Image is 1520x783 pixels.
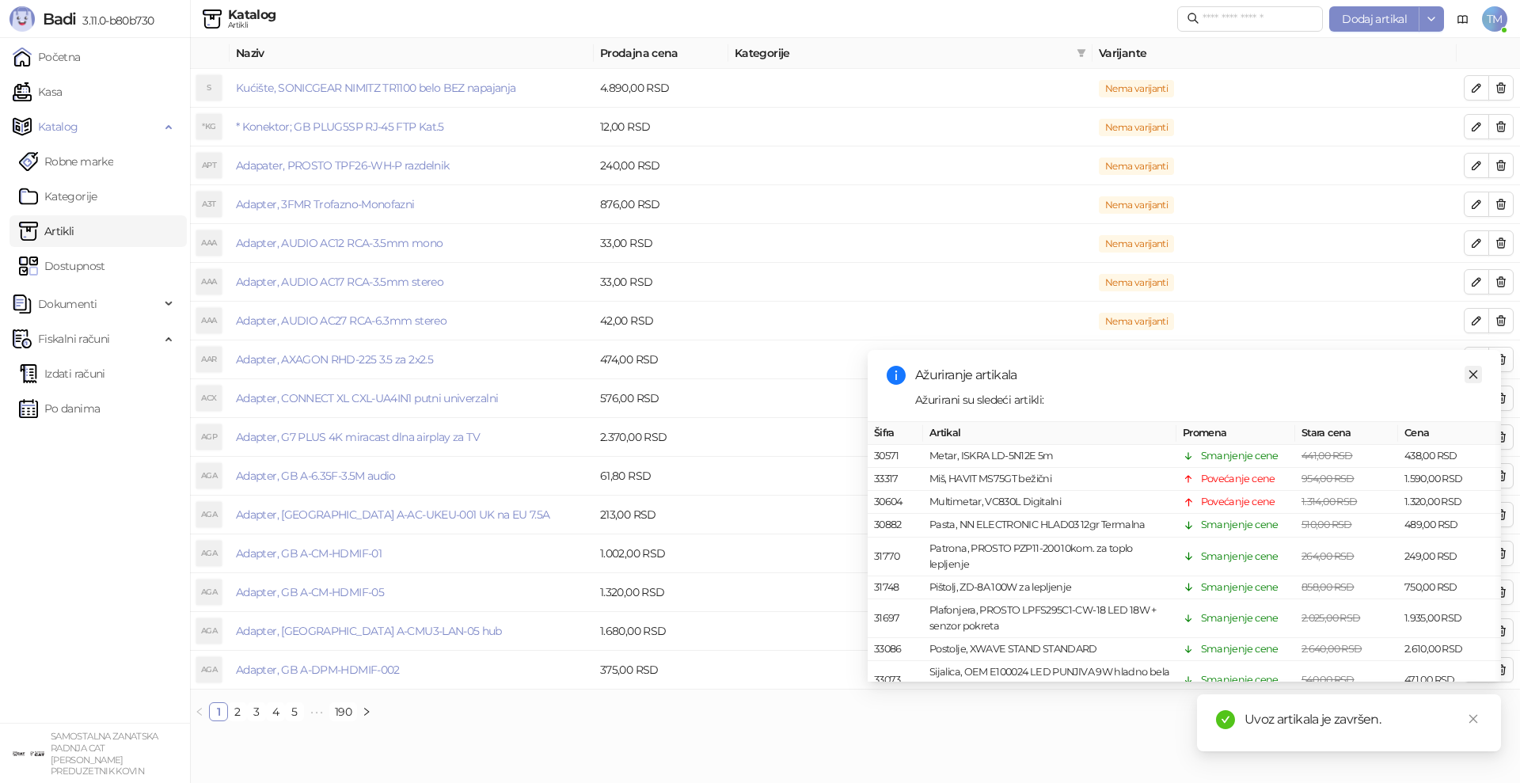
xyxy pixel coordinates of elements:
[923,514,1176,537] td: Pasta, NN ELECTRONIC HLAD03 12gr Termalna
[196,502,222,527] div: AGA
[196,192,222,217] div: A3T
[594,108,728,146] td: 12,00 RSD
[1176,422,1295,445] th: Promena
[1099,235,1174,253] span: Nema varijanti
[228,702,247,721] li: 2
[230,224,594,263] td: Adapter, AUDIO AC12 RCA-3.5mm mono
[236,236,443,250] a: Adapter, AUDIO AC12 RCA-3.5mm mono
[230,651,594,690] td: Adapter, GB A-DPM-HDMIF-002
[1342,12,1407,26] span: Dodaj artikal
[735,44,1070,62] span: Kategorije
[1468,713,1479,724] span: close
[13,76,62,108] a: Kasa
[1099,313,1174,330] span: Nema varijanti
[594,573,728,612] td: 1.320,00 RSD
[1482,6,1507,32] span: TM
[19,358,105,390] a: Izdati računi
[1301,550,1355,562] span: 264,00 RSD
[196,153,222,178] div: APT
[923,599,1176,638] td: Plafonjera, PROSTO LPFS295C1-CW-18 LED 18W + senzor pokreta
[195,707,204,716] span: left
[285,702,304,721] li: 5
[236,663,400,677] a: Adapter, GB A-DPM-HDMIF-002
[9,6,35,32] img: Logo
[229,703,246,720] a: 2
[236,81,515,95] a: Kućište, SONICGEAR NIMITZ TR1100 belo BEZ napajanja
[1450,6,1476,32] a: Dokumentacija
[1398,638,1501,661] td: 2.610,00 RSD
[594,496,728,534] td: 213,00 RSD
[923,445,1176,468] td: Metar, ISKRA LD-5N12E 5m
[236,158,449,173] a: Adapater, PROSTO TPF26-WH-P razdelnik
[1201,448,1279,464] div: Smanjenje cene
[868,468,923,491] td: 33317
[357,702,376,721] li: Sledeća strana
[236,391,498,405] a: Adapter, CONNECT XL CXL-UA4IN1 putni univerzalni
[923,491,1176,514] td: Multimetar, VC830L Digitalni
[19,215,74,247] a: ArtikliArtikli
[1201,471,1275,487] div: Povećanje cene
[1201,641,1279,657] div: Smanjenje cene
[594,263,728,302] td: 33,00 RSD
[1301,496,1357,507] span: 1.314,00 RSD
[286,703,303,720] a: 5
[230,457,594,496] td: Adapter, GB A-6.35F-3.5M audio
[1398,445,1501,468] td: 438,00 RSD
[1295,422,1398,445] th: Stara cena
[1244,710,1482,729] div: Uvoz artikala je završen.
[196,386,222,411] div: ACX
[1201,494,1275,510] div: Povećanje cene
[594,340,728,379] td: 474,00 RSD
[230,612,594,651] td: Adapter, GB A-CMU3-LAN-05 hub
[19,146,113,177] a: Robne marke
[1465,710,1482,728] a: Close
[236,314,446,328] a: Adapter, AUDIO AC27 RCA-6.3mm stereo
[230,108,594,146] td: * Konektor; GB PLUG5SP RJ-45 FTP Kat.5
[1201,517,1279,533] div: Smanjenje cene
[267,703,284,720] a: 4
[19,393,100,424] a: Po danima
[594,612,728,651] td: 1.680,00 RSD
[923,422,1176,445] th: Artikal
[868,638,923,661] td: 33086
[1301,674,1355,686] span: 540,00 RSD
[868,661,923,700] td: 33073
[236,120,444,134] a: * Konektor; GB PLUG5SP RJ-45 FTP Kat.5
[236,352,433,367] a: Adapter, AXAGON RHD-225 3.5 za 2x2.5
[594,69,728,108] td: 4.890,00 RSD
[210,703,227,720] a: 1
[594,534,728,573] td: 1.002,00 RSD
[1073,41,1089,65] span: filter
[236,275,443,289] a: Adapter, AUDIO AC17 RCA-3.5mm stereo
[1201,672,1279,688] div: Smanjenje cene
[304,702,329,721] li: Sledećih 5 Strana
[868,445,923,468] td: 30571
[1301,581,1355,593] span: 858,00 RSD
[1329,6,1419,32] button: Dodaj artikal
[43,10,76,29] span: Badi
[266,702,285,721] li: 4
[196,347,222,372] div: AAR
[1099,158,1174,175] span: Nema varijanti
[868,576,923,599] td: 31748
[923,638,1176,661] td: Postolje, XWAVE STAND STANDARD
[923,538,1176,576] td: Patrona, PROSTO PZP11-200 10kom. za toplo lepljenje
[230,379,594,418] td: Adapter, CONNECT XL CXL-UA4IN1 putni univerzalni
[196,463,222,488] div: AGA
[196,541,222,566] div: AGA
[19,250,105,282] a: Dostupnost
[304,702,329,721] span: •••
[230,302,594,340] td: Adapter, AUDIO AC27 RCA-6.3mm stereo
[868,514,923,537] td: 30882
[868,491,923,514] td: 30604
[594,224,728,263] td: 33,00 RSD
[230,573,594,612] td: Adapter, GB A-CM-HDMIF-05
[190,702,209,721] button: left
[230,340,594,379] td: Adapter, AXAGON RHD-225 3.5 za 2x2.5
[236,546,382,561] a: Adapter, GB A-CM-HDMIF-01
[357,702,376,721] button: right
[1201,549,1279,564] div: Smanjenje cene
[19,181,97,212] a: Kategorije
[228,9,276,21] div: Katalog
[915,391,1482,409] div: Ažurirani su sledeći artikli:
